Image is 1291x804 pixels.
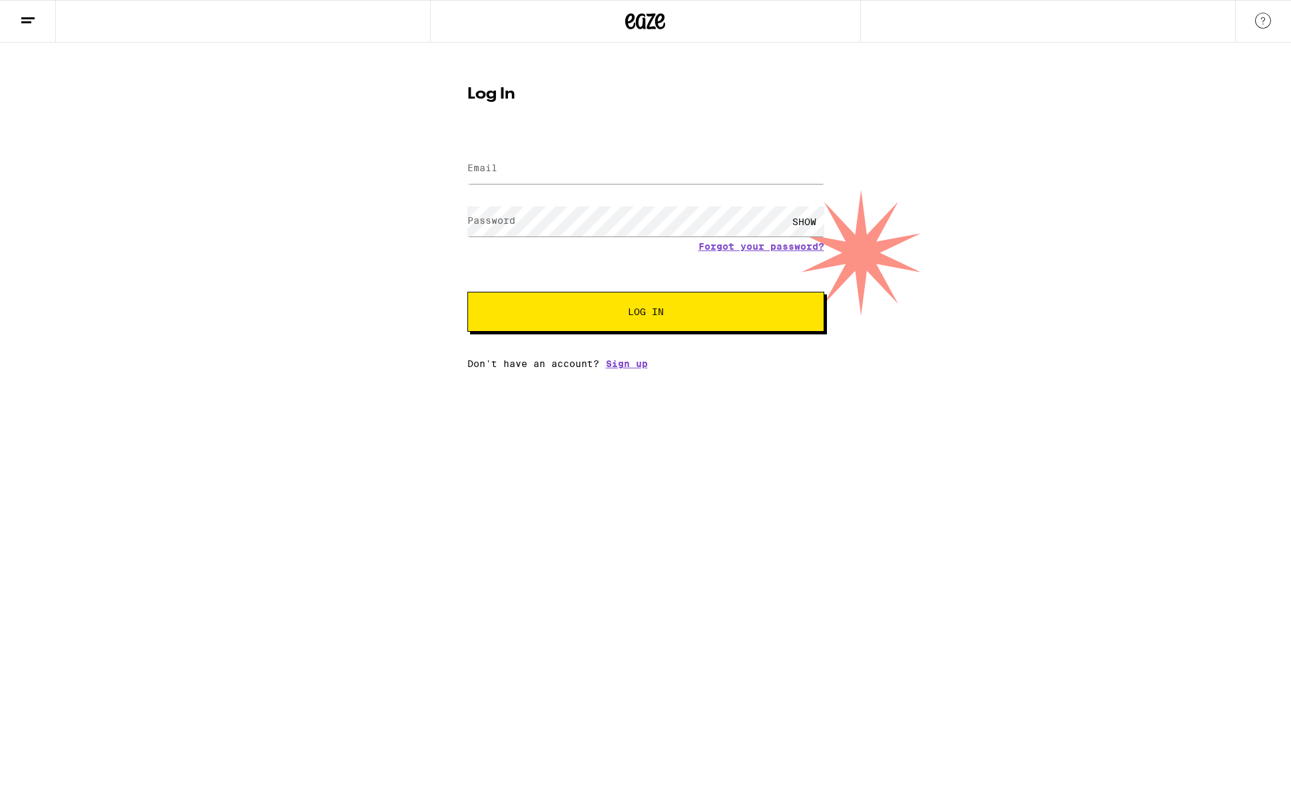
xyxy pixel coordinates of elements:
[606,358,648,369] a: Sign up
[628,307,664,316] span: Log In
[698,241,824,252] a: Forgot your password?
[467,215,515,226] label: Password
[467,154,824,184] input: Email
[467,87,824,103] h1: Log In
[467,292,824,332] button: Log In
[467,358,824,369] div: Don't have an account?
[467,163,497,173] label: Email
[784,206,824,236] div: SHOW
